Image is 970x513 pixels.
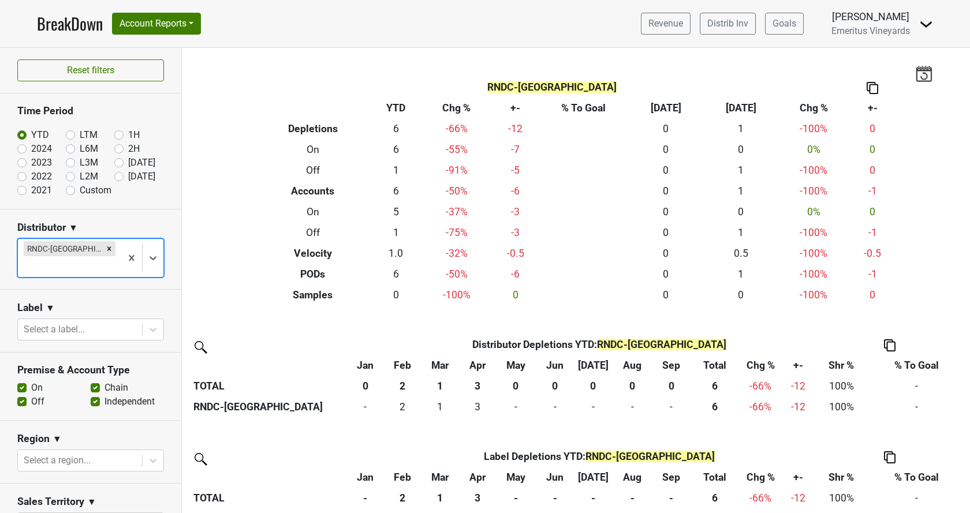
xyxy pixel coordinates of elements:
[691,355,739,376] th: Total: activate to sort column ascending
[868,355,965,376] th: % To Goal: activate to sort column ascending
[691,396,739,417] th: 6.000
[849,222,896,243] td: -1
[423,399,457,414] div: 1
[915,65,932,81] img: last_updated_date
[462,399,492,414] div: 3
[460,355,495,376] th: Apr: activate to sort column ascending
[693,399,736,414] div: 6
[613,467,652,488] th: Aug: activate to sort column ascending
[573,355,613,376] th: Jul: activate to sort column ascending
[778,201,849,222] td: 0 %
[703,201,778,222] td: 0
[739,396,782,417] td: -66 %
[421,243,492,264] td: -32 %
[256,139,371,160] th: On
[628,181,703,201] td: 0
[347,396,384,417] td: 0
[460,467,495,488] th: Apr: activate to sort column ascending
[585,451,715,462] span: RNDC-[GEOGRAPHIC_DATA]
[615,399,650,414] div: -
[597,339,726,350] span: RNDC-[GEOGRAPHIC_DATA]
[573,467,613,488] th: Jul: activate to sort column ascending
[849,160,896,181] td: 0
[884,451,896,463] img: Copy to clipboard
[191,449,209,467] img: filter
[573,488,613,508] th: -
[867,82,878,94] img: Copy to clipboard
[256,201,371,222] th: On
[112,13,201,35] button: Account Reports
[347,376,384,396] th: 0
[492,98,539,118] th: +-
[31,128,49,142] label: YTD
[31,170,52,184] label: 2022
[370,139,421,160] td: 6
[849,118,896,139] td: 0
[613,355,652,376] th: Aug: activate to sort column ascending
[536,355,573,376] th: Jun: activate to sort column ascending
[849,264,896,284] td: -1
[749,380,771,392] span: -66%
[628,243,703,264] td: 0
[703,118,778,139] td: 1
[37,12,103,36] a: BreakDown
[420,396,460,417] td: 1
[191,376,347,396] th: TOTAL
[628,264,703,284] td: 0
[384,355,420,376] th: Feb: activate to sort column ascending
[17,222,66,234] h3: Distributor
[691,488,739,508] th: 6
[492,201,539,222] td: -3
[460,396,495,417] td: 3
[128,128,140,142] label: 1H
[370,243,421,264] td: 1.0
[421,139,492,160] td: -55 %
[370,160,421,181] td: 1
[17,302,43,314] h3: Label
[421,118,492,139] td: -66 %
[420,488,460,508] th: 1
[628,222,703,243] td: 0
[536,376,573,396] th: 0
[495,376,536,396] th: 0
[128,170,155,184] label: [DATE]
[53,432,62,446] span: ▼
[370,98,421,118] th: YTD
[384,467,420,488] th: Feb: activate to sort column ascending
[573,376,613,396] th: 0
[849,181,896,201] td: -1
[492,160,539,181] td: -5
[31,156,52,170] label: 2023
[80,184,111,197] label: Custom
[421,201,492,222] td: -37 %
[791,380,805,392] span: -12
[613,396,652,417] td: 0
[778,222,849,243] td: -100 %
[495,355,536,376] th: May: activate to sort column ascending
[87,495,96,509] span: ▼
[700,13,756,35] a: Distrib Inv
[31,395,44,409] label: Off
[492,139,539,160] td: -7
[347,355,384,376] th: Jan: activate to sort column ascending
[256,243,371,264] th: Velocity
[495,467,536,488] th: May: activate to sort column ascending
[487,81,617,93] span: RNDC-[GEOGRAPHIC_DATA]
[495,488,536,508] th: -
[703,181,778,201] td: 1
[703,139,778,160] td: 0
[492,181,539,201] td: -6
[703,284,778,305] td: 0
[460,376,495,396] th: 3
[191,355,347,376] th: &nbsp;: activate to sort column ascending
[420,355,460,376] th: Mar: activate to sort column ascending
[703,264,778,284] td: 1
[17,105,164,117] h3: Time Period
[628,118,703,139] td: 0
[80,142,98,156] label: L6M
[24,241,103,256] div: RNDC-[GEOGRAPHIC_DATA]
[105,381,128,395] label: Chain
[128,156,155,170] label: [DATE]
[849,243,896,264] td: -0.5
[17,59,164,81] button: Reset filters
